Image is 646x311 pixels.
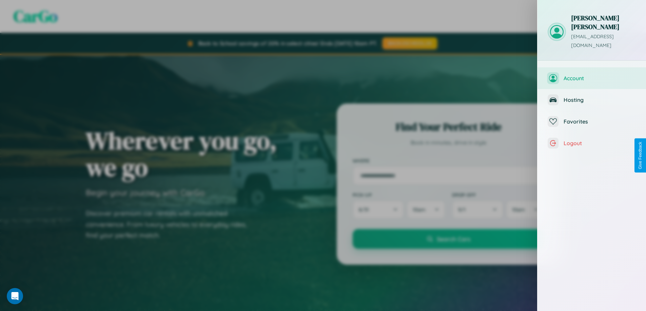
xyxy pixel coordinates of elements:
div: Give Feedback [638,142,643,169]
button: Hosting [537,89,646,111]
span: Logout [564,140,636,147]
button: Account [537,67,646,89]
h3: [PERSON_NAME] [PERSON_NAME] [571,14,636,31]
p: [EMAIL_ADDRESS][DOMAIN_NAME] [571,32,636,50]
span: Hosting [564,96,636,103]
button: Favorites [537,111,646,132]
span: Account [564,75,636,82]
div: Open Intercom Messenger [7,288,23,304]
button: Logout [537,132,646,154]
span: Favorites [564,118,636,125]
